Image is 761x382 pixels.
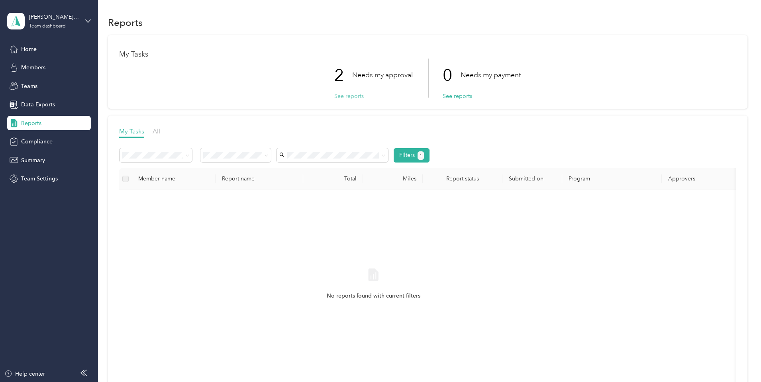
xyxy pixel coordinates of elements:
[21,174,58,183] span: Team Settings
[443,92,472,100] button: See reports
[21,82,37,90] span: Teams
[461,70,521,80] p: Needs my payment
[138,175,209,182] div: Member name
[119,50,736,59] h1: My Tasks
[29,24,66,29] div: Team dashboard
[4,370,45,378] button: Help center
[327,292,420,300] span: No reports found with current filters
[429,175,496,182] span: Report status
[29,13,79,21] div: [PERSON_NAME] team
[502,168,562,190] th: Submitted on
[394,148,430,163] button: Filters1
[334,59,352,92] p: 2
[562,168,662,190] th: Program
[420,152,422,159] span: 1
[21,100,55,109] span: Data Exports
[716,337,761,382] iframe: Everlance-gr Chat Button Frame
[132,168,216,190] th: Member name
[21,119,41,127] span: Reports
[153,127,160,135] span: All
[21,156,45,165] span: Summary
[216,168,303,190] th: Report name
[21,137,53,146] span: Compliance
[108,18,143,27] h1: Reports
[310,175,357,182] div: Total
[334,92,364,100] button: See reports
[119,127,144,135] span: My Tasks
[369,175,416,182] div: Miles
[662,168,741,190] th: Approvers
[443,59,461,92] p: 0
[418,151,424,160] button: 1
[21,45,37,53] span: Home
[352,70,413,80] p: Needs my approval
[21,63,45,72] span: Members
